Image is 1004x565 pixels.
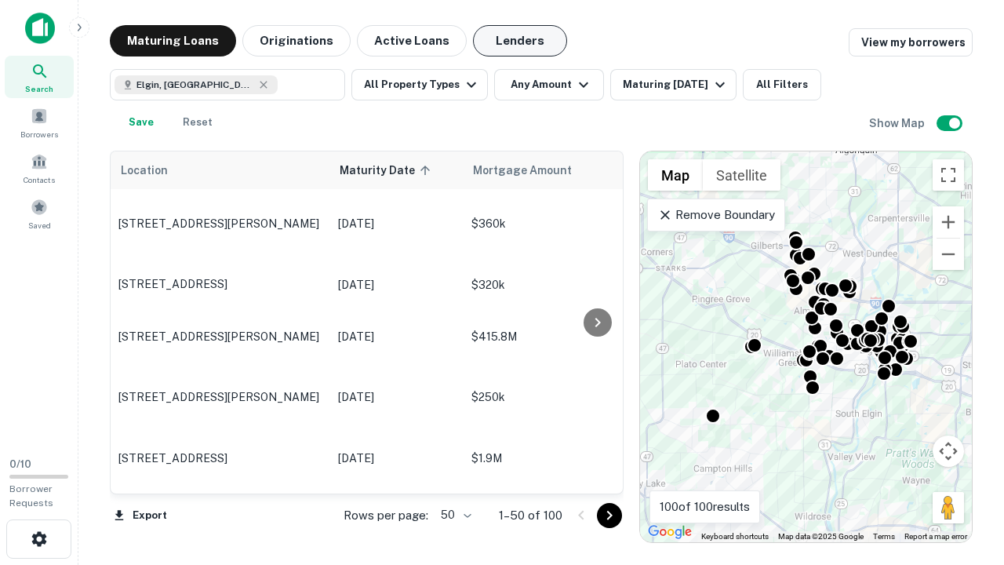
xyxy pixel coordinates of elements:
[9,483,53,508] span: Borrower Requests
[623,75,729,94] div: Maturing [DATE]
[25,82,53,95] span: Search
[640,151,972,542] div: 0 0
[338,215,456,232] p: [DATE]
[471,328,628,345] p: $415.8M
[644,522,696,542] img: Google
[471,215,628,232] p: $360k
[933,206,964,238] button: Zoom in
[24,173,55,186] span: Contacts
[344,506,428,525] p: Rows per page:
[597,503,622,528] button: Go to next page
[5,192,74,235] a: Saved
[338,276,456,293] p: [DATE]
[5,147,74,189] a: Contacts
[118,451,322,465] p: [STREET_ADDRESS]
[25,13,55,44] img: capitalize-icon.png
[471,276,628,293] p: $320k
[464,151,636,189] th: Mortgage Amount
[340,161,435,180] span: Maturity Date
[118,330,322,344] p: [STREET_ADDRESS][PERSON_NAME]
[926,439,1004,515] iframe: Chat Widget
[120,161,168,180] span: Location
[743,69,821,100] button: All Filters
[873,532,895,541] a: Terms
[9,458,31,470] span: 0 / 10
[660,498,750,516] p: 100 of 100 results
[849,28,973,56] a: View my borrowers
[904,532,967,541] a: Report a map error
[173,107,223,138] button: Reset
[118,390,322,404] p: [STREET_ADDRESS][PERSON_NAME]
[118,277,322,291] p: [STREET_ADDRESS]
[471,388,628,406] p: $250k
[473,161,592,180] span: Mortgage Amount
[338,388,456,406] p: [DATE]
[778,532,864,541] span: Map data ©2025 Google
[933,159,964,191] button: Toggle fullscreen view
[473,25,567,56] button: Lenders
[116,107,166,138] button: Save your search to get updates of matches that match your search criteria.
[644,522,696,542] a: Open this area in Google Maps (opens a new window)
[701,531,769,542] button: Keyboard shortcuts
[499,506,562,525] p: 1–50 of 100
[471,450,628,467] p: $1.9M
[110,25,236,56] button: Maturing Loans
[338,450,456,467] p: [DATE]
[110,504,171,527] button: Export
[435,504,474,527] div: 50
[648,159,703,191] button: Show street map
[657,206,774,224] p: Remove Boundary
[5,101,74,144] a: Borrowers
[28,219,51,231] span: Saved
[494,69,604,100] button: Any Amount
[351,69,488,100] button: All Property Types
[933,239,964,270] button: Zoom out
[703,159,780,191] button: Show satellite imagery
[933,436,964,467] button: Map camera controls
[5,56,74,98] a: Search
[20,128,58,140] span: Borrowers
[136,78,254,92] span: Elgin, [GEOGRAPHIC_DATA], [GEOGRAPHIC_DATA]
[111,151,330,189] th: Location
[118,217,322,231] p: [STREET_ADDRESS][PERSON_NAME]
[869,115,927,132] h6: Show Map
[610,69,737,100] button: Maturing [DATE]
[357,25,467,56] button: Active Loans
[242,25,351,56] button: Originations
[330,151,464,189] th: Maturity Date
[338,328,456,345] p: [DATE]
